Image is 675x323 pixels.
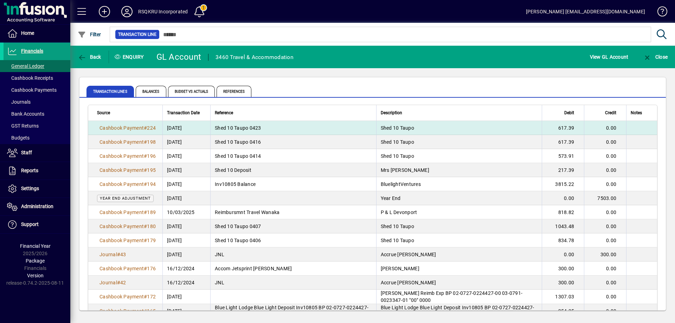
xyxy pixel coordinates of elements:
[631,109,648,117] div: Notes
[97,166,158,174] a: Cashbook Payment#195
[215,280,224,285] span: JNL
[542,135,584,149] td: 617.39
[167,251,182,258] span: [DATE]
[147,153,156,159] span: 196
[76,51,103,63] button: Back
[7,123,39,129] span: GST Returns
[215,181,256,187] span: Inv10805 Balance
[138,6,188,17] div: RSQKRU Incorporated
[168,86,215,97] span: Budget vs Actuals
[7,75,53,81] span: Cashbook Receipts
[167,308,182,315] span: [DATE]
[584,304,626,318] td: 0.00
[584,219,626,233] td: 0.00
[542,219,584,233] td: 1043.48
[144,238,147,243] span: #
[215,224,261,229] span: Shed 10 Taupo 0407
[93,5,116,18] button: Add
[97,180,158,188] a: Cashbook Payment#194
[215,109,372,117] div: Reference
[381,153,414,159] span: Shed 10 Taupo
[526,6,645,17] div: [PERSON_NAME] [EMAIL_ADDRESS][DOMAIN_NAME]
[4,132,70,144] a: Budgets
[4,144,70,162] a: Staff
[20,243,51,249] span: Financial Year
[542,304,584,318] td: 254.35
[381,167,429,173] span: Mrs [PERSON_NAME]
[78,32,101,37] span: Filter
[167,109,200,117] span: Transaction Date
[542,149,584,163] td: 573.91
[641,51,669,63] button: Close
[584,233,626,247] td: 0.00
[216,52,294,63] div: 3460 Travel & Accommodation
[97,265,158,272] a: Cashbook Payment#176
[26,258,45,264] span: Package
[215,167,251,173] span: Shed 10 Deposit
[99,308,144,314] span: Cashbook Payment
[78,54,101,60] span: Back
[584,121,626,135] td: 0.00
[215,266,292,271] span: Accom Jetsprint [PERSON_NAME]
[215,153,261,159] span: Shed 10 Taupo 0414
[546,109,580,117] div: Debit
[381,280,436,285] span: Accrue [PERSON_NAME]
[631,109,642,117] span: Notes
[542,205,584,219] td: 818.82
[564,109,574,117] span: Debit
[381,252,436,257] span: Accrue [PERSON_NAME]
[584,163,626,177] td: 0.00
[7,111,44,117] span: Bank Accounts
[590,51,629,63] span: View GL Account
[97,109,110,117] span: Source
[99,266,144,271] span: Cashbook Payment
[643,54,668,60] span: Close
[136,86,166,97] span: Balances
[99,125,144,131] span: Cashbook Payment
[542,276,584,290] td: 300.00
[542,247,584,261] td: 0.00
[99,181,144,187] span: Cashbook Payment
[21,150,32,155] span: Staff
[167,293,182,300] span: [DATE]
[97,152,158,160] a: Cashbook Payment#196
[588,51,630,63] button: View GL Account
[215,252,224,257] span: JNL
[118,31,156,38] span: Transaction Line
[97,138,158,146] a: Cashbook Payment#198
[542,233,584,247] td: 834.78
[97,124,158,132] a: Cashbook Payment#224
[652,1,666,24] a: Knowledge Base
[167,124,182,131] span: [DATE]
[215,238,261,243] span: Shed 10 Taupo 0406
[215,209,279,215] span: Reimbursmnt Travel Wanaka
[7,87,57,93] span: Cashbook Payments
[99,139,144,145] span: Cashbook Payment
[21,168,38,173] span: Reports
[542,191,584,205] td: 0.00
[584,149,626,163] td: 0.00
[99,238,144,243] span: Cashbook Payment
[584,177,626,191] td: 0.00
[144,266,147,271] span: #
[97,279,129,286] a: Journal#42
[147,308,156,314] span: 165
[4,84,70,96] a: Cashbook Payments
[4,60,70,72] a: General Ledger
[215,139,261,145] span: Shed 10 Taupo 0416
[147,181,156,187] span: 194
[7,99,31,105] span: Journals
[167,195,182,202] span: [DATE]
[4,108,70,120] a: Bank Accounts
[167,209,195,216] span: 10/03/2025
[99,252,117,257] span: Journal
[4,180,70,198] a: Settings
[144,139,147,145] span: #
[4,198,70,215] a: Administration
[109,51,151,63] div: Enquiry
[584,290,626,304] td: 0.00
[76,28,103,41] button: Filter
[21,186,39,191] span: Settings
[144,181,147,187] span: #
[167,109,206,117] div: Transaction Date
